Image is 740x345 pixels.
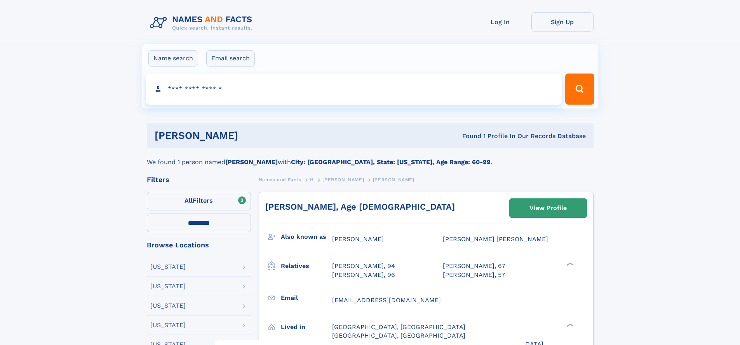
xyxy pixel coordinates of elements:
[291,158,491,166] b: City: [GEOGRAPHIC_DATA], State: [US_STATE], Age Range: 60-99
[443,271,505,279] a: [PERSON_NAME], 57
[281,291,332,305] h3: Email
[322,175,364,184] a: [PERSON_NAME]
[531,12,594,32] a: Sign Up
[147,192,251,210] label: Filters
[150,303,186,309] div: [US_STATE]
[332,323,465,331] span: [GEOGRAPHIC_DATA], [GEOGRAPHIC_DATA]
[310,175,314,184] a: H
[281,320,332,334] h3: Lived in
[565,322,574,327] div: ❯
[332,296,441,304] span: [EMAIL_ADDRESS][DOMAIN_NAME]
[565,74,594,105] button: Search Button
[281,259,332,273] h3: Relatives
[332,235,384,243] span: [PERSON_NAME]
[565,262,574,267] div: ❯
[373,177,414,182] span: [PERSON_NAME]
[443,262,505,270] a: [PERSON_NAME], 67
[206,50,255,67] label: Email search
[185,197,193,204] span: All
[469,12,531,32] a: Log In
[529,199,567,217] div: View Profile
[332,271,395,279] a: [PERSON_NAME], 96
[147,242,251,249] div: Browse Locations
[281,230,332,243] h3: Also known as
[155,131,350,140] h1: [PERSON_NAME]
[150,283,186,289] div: [US_STATE]
[265,202,455,212] a: [PERSON_NAME], Age [DEMOGRAPHIC_DATA]
[443,235,548,243] span: [PERSON_NAME] [PERSON_NAME]
[150,264,186,270] div: [US_STATE]
[147,176,251,183] div: Filters
[150,322,186,328] div: [US_STATE]
[259,175,301,184] a: Names and Facts
[510,199,587,217] a: View Profile
[322,177,364,182] span: [PERSON_NAME]
[332,262,395,270] a: [PERSON_NAME], 94
[148,50,198,67] label: Name search
[146,74,562,105] input: search input
[147,148,594,167] div: We found 1 person named with .
[147,12,259,33] img: Logo Names and Facts
[225,158,278,166] b: [PERSON_NAME]
[310,177,314,182] span: H
[332,332,465,339] span: [GEOGRAPHIC_DATA], [GEOGRAPHIC_DATA]
[350,132,586,140] div: Found 1 Profile In Our Records Database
